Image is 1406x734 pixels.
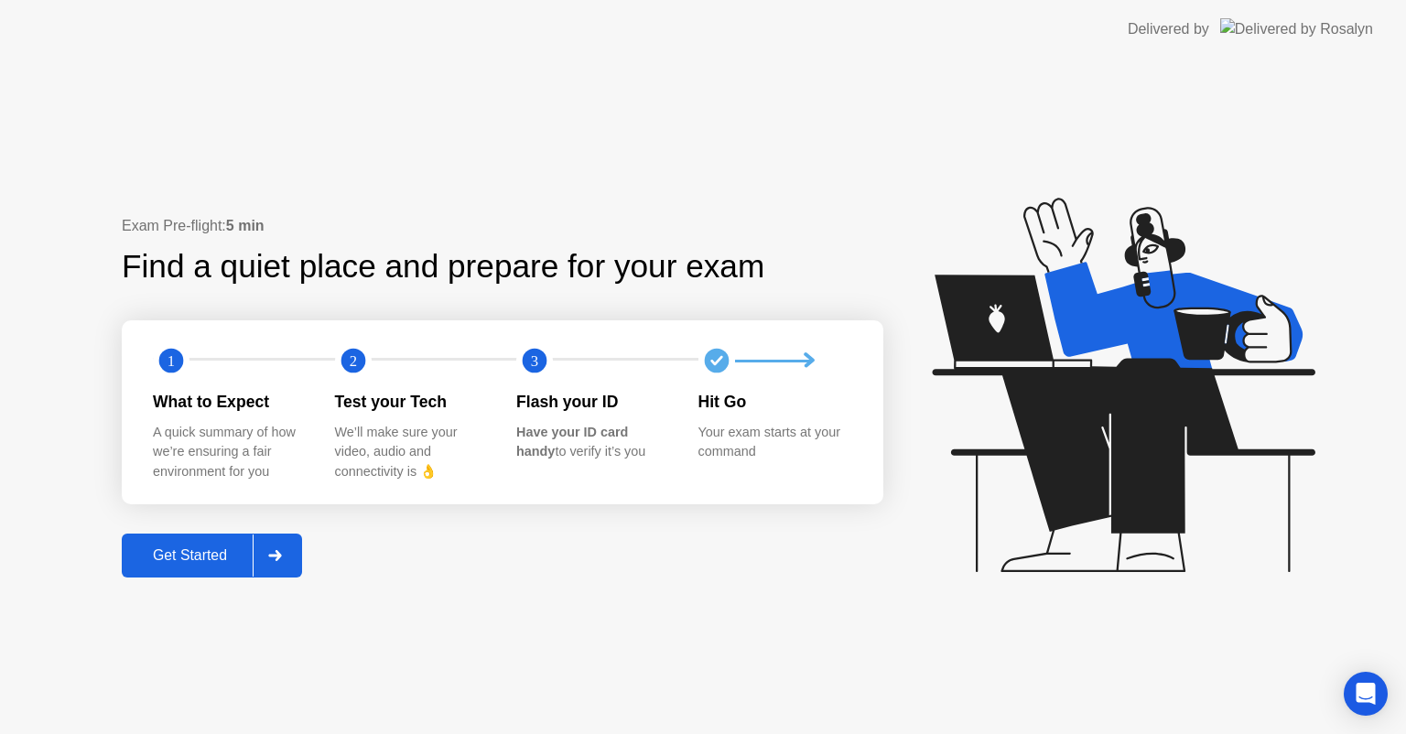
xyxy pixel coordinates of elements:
div: Find a quiet place and prepare for your exam [122,243,767,291]
text: 3 [531,352,538,370]
div: Hit Go [698,390,851,414]
button: Get Started [122,534,302,577]
div: We’ll make sure your video, audio and connectivity is 👌 [335,423,488,482]
div: Exam Pre-flight: [122,215,883,237]
text: 2 [349,352,356,370]
div: What to Expect [153,390,306,414]
text: 1 [168,352,175,370]
div: Open Intercom Messenger [1344,672,1388,716]
img: Delivered by Rosalyn [1220,18,1373,39]
div: A quick summary of how we’re ensuring a fair environment for you [153,423,306,482]
div: Delivered by [1128,18,1209,40]
div: Flash your ID [516,390,669,414]
div: Test your Tech [335,390,488,414]
div: Your exam starts at your command [698,423,851,462]
b: Have your ID card handy [516,425,628,459]
b: 5 min [226,218,265,233]
div: to verify it’s you [516,423,669,462]
div: Get Started [127,547,253,564]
